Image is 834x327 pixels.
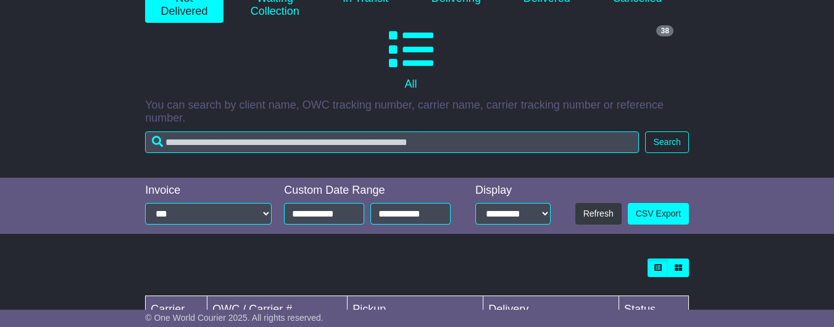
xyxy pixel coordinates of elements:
[348,296,483,323] td: Pickup
[575,203,622,225] button: Refresh
[145,184,272,197] div: Invoice
[207,296,348,323] td: OWC / Carrier #
[146,296,207,323] td: Carrier
[483,296,619,323] td: Delivery
[284,184,457,197] div: Custom Date Range
[475,184,551,197] div: Display
[145,99,689,125] p: You can search by client name, OWC tracking number, carrier name, carrier tracking number or refe...
[619,296,689,323] td: Status
[145,313,323,323] span: © One World Courier 2025. All rights reserved.
[645,131,688,153] button: Search
[145,23,677,96] a: 38 All
[628,203,689,225] a: CSV Export
[656,25,673,36] span: 38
